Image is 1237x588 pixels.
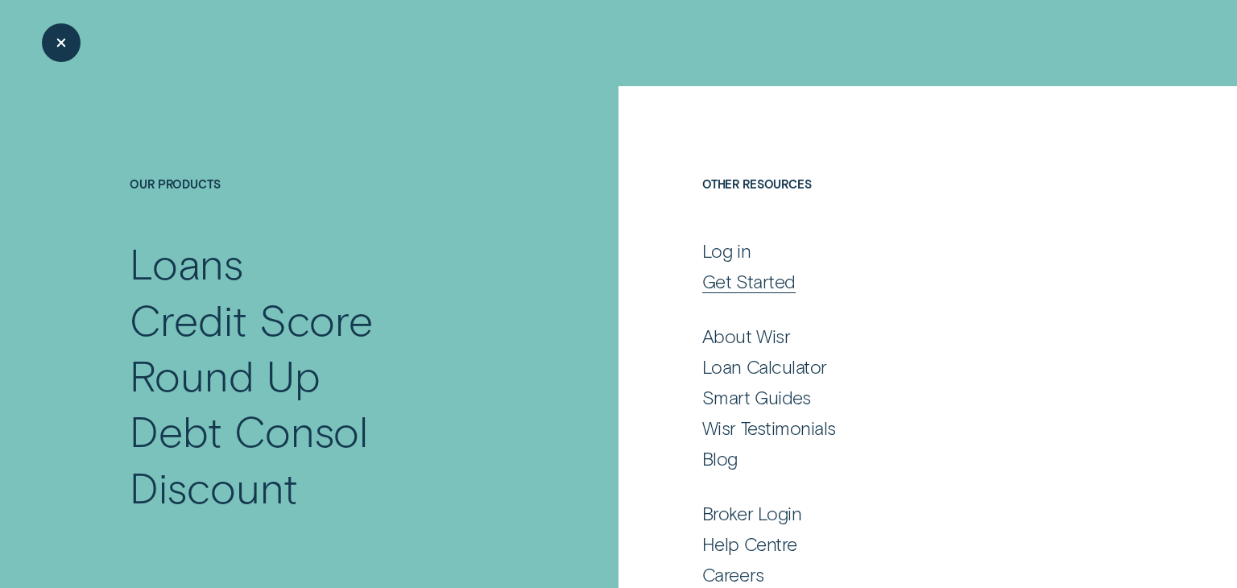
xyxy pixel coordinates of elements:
[702,532,797,556] div: Help Centre
[42,23,81,62] button: Close Menu
[702,502,1107,525] a: Broker Login
[702,355,1107,379] a: Loan Calculator
[702,325,1107,348] a: About Wisr
[130,403,528,515] a: Debt Consol Discount
[702,270,796,293] div: Get Started
[702,325,790,348] div: About Wisr
[702,239,751,263] div: Log in
[702,386,810,409] div: Smart Guides
[702,416,836,440] div: Wisr Testimonials
[130,347,320,403] div: Round Up
[130,235,528,291] a: Loans
[702,447,738,470] div: Blog
[130,347,528,403] a: Round Up
[702,239,1107,263] a: Log in
[702,355,827,379] div: Loan Calculator
[702,563,764,586] div: Careers
[702,177,1107,235] h4: Other Resources
[130,292,373,347] div: Credit Score
[702,386,1107,409] a: Smart Guides
[702,447,1107,470] a: Blog
[702,532,1107,556] a: Help Centre
[702,502,801,525] div: Broker Login
[130,177,528,235] h4: Our Products
[702,416,1107,440] a: Wisr Testimonials
[130,235,243,291] div: Loans
[702,270,1107,293] a: Get Started
[130,292,528,347] a: Credit Score
[702,563,1107,586] a: Careers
